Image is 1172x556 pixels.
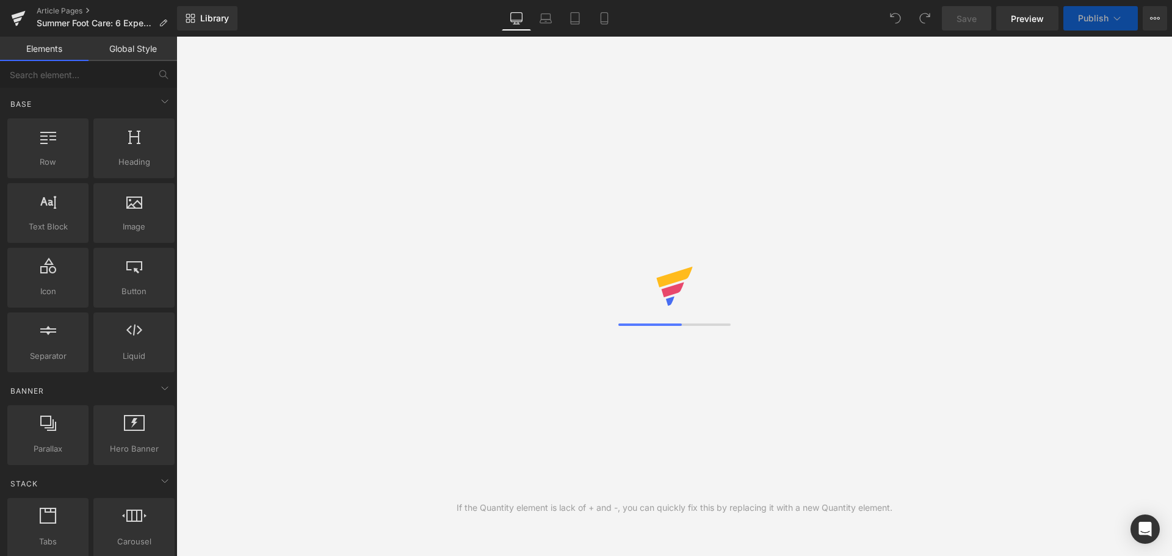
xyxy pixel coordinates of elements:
span: Library [200,13,229,24]
span: Hero Banner [97,442,171,455]
span: Banner [9,385,45,397]
span: Summer Foot Care: 6 Expert Tips for Fresh and Healthy Feet [37,18,154,28]
span: Base [9,98,33,110]
span: Carousel [97,535,171,548]
a: Tablet [560,6,590,31]
div: Open Intercom Messenger [1130,514,1160,544]
span: Separator [11,350,85,363]
span: Icon [11,285,85,298]
a: Global Style [89,37,177,61]
button: Redo [913,6,937,31]
a: Article Pages [37,6,177,16]
span: Stack [9,478,39,489]
a: Laptop [531,6,560,31]
a: Preview [996,6,1058,31]
span: Tabs [11,535,85,548]
a: New Library [177,6,237,31]
span: Row [11,156,85,168]
span: Text Block [11,220,85,233]
button: More [1143,6,1167,31]
span: Preview [1011,12,1044,25]
a: Desktop [502,6,531,31]
a: Mobile [590,6,619,31]
button: Publish [1063,6,1138,31]
span: Liquid [97,350,171,363]
span: Save [957,12,977,25]
span: Button [97,285,171,298]
span: Heading [97,156,171,168]
span: Image [97,220,171,233]
span: Parallax [11,442,85,455]
span: Publish [1078,13,1109,23]
button: Undo [883,6,908,31]
div: If the Quantity element is lack of + and -, you can quickly fix this by replacing it with a new Q... [457,501,892,514]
